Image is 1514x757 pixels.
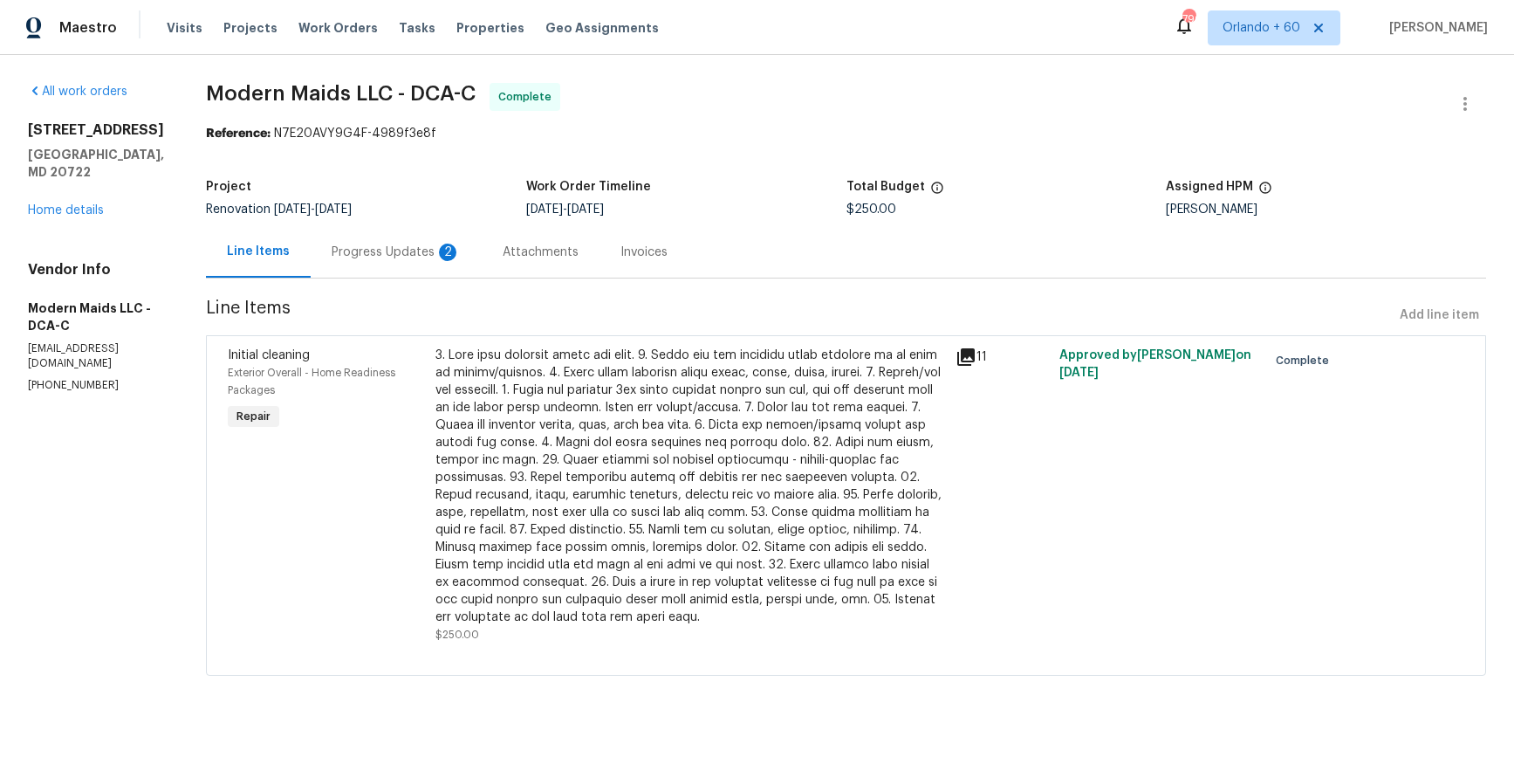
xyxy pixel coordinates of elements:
[1276,352,1336,369] span: Complete
[1182,10,1195,28] div: 790
[503,244,579,261] div: Attachments
[274,203,311,216] span: [DATE]
[435,347,944,626] div: 3. Lore ipsu dolorsit ametc adi elit. 9. Seddo eiu tem incididu utlab etdolore ma al enim ad mini...
[1059,367,1099,379] span: [DATE]
[1059,349,1251,379] span: Approved by [PERSON_NAME] on
[228,368,395,396] span: Exterior Overall - Home Readiness Packages
[1166,203,1486,216] div: [PERSON_NAME]
[930,181,944,203] span: The total cost of line items that have been proposed by Opendoor. This sum includes line items th...
[206,203,352,216] span: Renovation
[456,19,524,37] span: Properties
[332,244,461,261] div: Progress Updates
[526,203,563,216] span: [DATE]
[28,299,164,334] h5: Modern Maids LLC - DCA-C
[1382,19,1488,37] span: [PERSON_NAME]
[206,181,251,193] h5: Project
[956,347,1049,368] div: 11
[399,22,435,34] span: Tasks
[846,203,896,216] span: $250.00
[439,244,456,261] div: 2
[846,181,925,193] h5: Total Budget
[28,86,127,98] a: All work orders
[315,203,352,216] span: [DATE]
[28,121,164,139] h2: [STREET_ADDRESS]
[227,243,290,260] div: Line Items
[206,299,1393,332] span: Line Items
[28,204,104,217] a: Home details
[28,341,164,371] p: [EMAIL_ADDRESS][DOMAIN_NAME]
[206,83,476,104] span: Modern Maids LLC - DCA-C
[167,19,202,37] span: Visits
[59,19,117,37] span: Maestro
[1166,181,1253,193] h5: Assigned HPM
[228,349,310,361] span: Initial cleaning
[206,125,1486,142] div: N7E20AVY9G4F-4989f3e8f
[620,244,668,261] div: Invoices
[229,408,277,425] span: Repair
[206,127,271,140] b: Reference:
[223,19,277,37] span: Projects
[526,203,604,216] span: -
[545,19,659,37] span: Geo Assignments
[498,88,558,106] span: Complete
[28,146,164,181] h5: [GEOGRAPHIC_DATA], MD 20722
[298,19,378,37] span: Work Orders
[567,203,604,216] span: [DATE]
[1258,181,1272,203] span: The hpm assigned to this work order.
[435,630,479,640] span: $250.00
[28,378,164,393] p: [PHONE_NUMBER]
[274,203,352,216] span: -
[28,261,164,279] h4: Vendor Info
[1223,19,1300,37] span: Orlando + 60
[526,181,651,193] h5: Work Order Timeline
